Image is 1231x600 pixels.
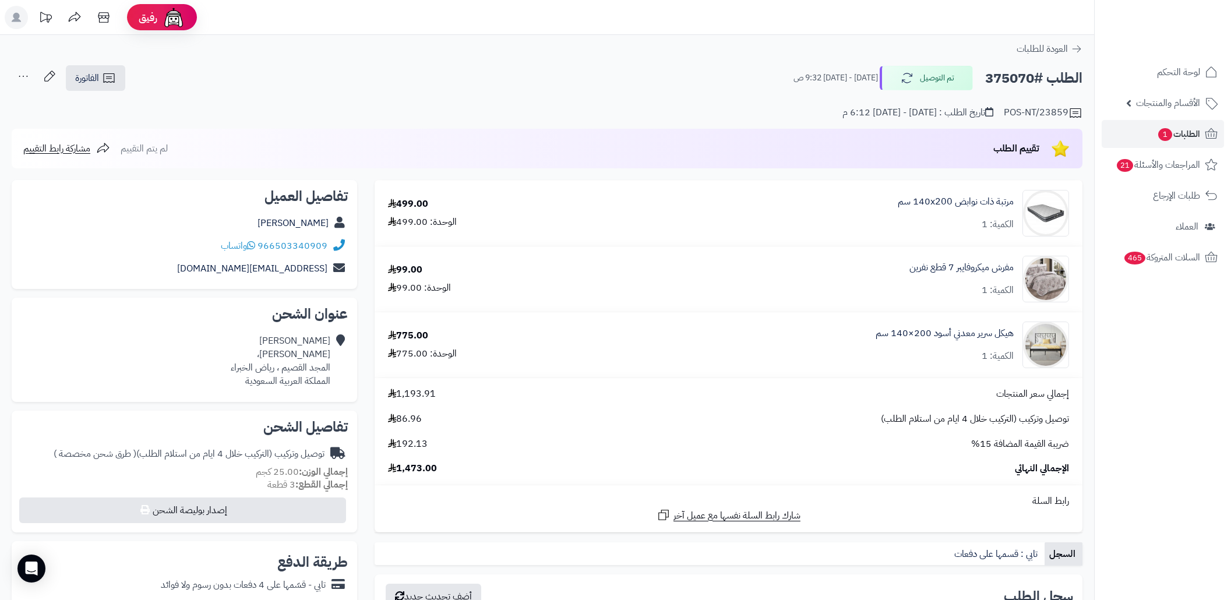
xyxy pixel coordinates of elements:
img: 1702551583-26-90x90.jpg [1023,190,1068,237]
a: تحديثات المنصة [31,6,60,32]
span: مشاركة رابط التقييم [23,142,90,156]
span: 21 [1117,159,1133,172]
h2: الطلب #375070 [985,66,1082,90]
div: الكمية: 1 [982,284,1014,297]
strong: إجمالي الوزن: [299,465,348,479]
span: لم يتم التقييم [121,142,168,156]
a: السجل [1045,542,1082,566]
div: 99.00 [388,263,422,277]
span: إجمالي سعر المنتجات [996,387,1069,401]
span: الأقسام والمنتجات [1136,95,1200,111]
img: 1752909048-1-90x90.jpg [1023,256,1068,302]
a: شارك رابط السلة نفسها مع عميل آخر [657,508,800,523]
div: تابي - قسّمها على 4 دفعات بدون رسوم ولا فوائد [161,578,326,592]
span: السلات المتروكة [1123,249,1200,266]
div: توصيل وتركيب (التركيب خلال 4 ايام من استلام الطلب) [54,447,324,461]
div: Open Intercom Messenger [17,555,45,583]
small: 3 قطعة [267,478,348,492]
div: الوحدة: 775.00 [388,347,457,361]
h2: تفاصيل العميل [21,189,348,203]
a: مشاركة رابط التقييم [23,142,110,156]
a: تابي : قسمها على دفعات [950,542,1045,566]
span: طلبات الإرجاع [1153,188,1200,204]
button: تم التوصيل [880,66,973,90]
span: 192.13 [388,437,428,451]
div: POS-NT/23859 [1004,106,1082,120]
img: ai-face.png [162,6,185,29]
span: رفيق [139,10,157,24]
small: [DATE] - [DATE] 9:32 ص [793,72,878,84]
h2: طريقة الدفع [277,555,348,569]
h2: عنوان الشحن [21,307,348,321]
span: شارك رابط السلة نفسها مع عميل آخر [673,509,800,523]
span: العملاء [1176,218,1198,235]
button: إصدار بوليصة الشحن [19,497,346,523]
a: المراجعات والأسئلة21 [1102,151,1224,179]
div: الوحدة: 99.00 [388,281,451,295]
div: الكمية: 1 [982,218,1014,231]
span: الإجمالي النهائي [1015,462,1069,475]
a: مفرش ميكروفايبر 7 قطع نفرين [909,261,1014,274]
span: الطلبات [1157,126,1200,142]
strong: إجمالي القطع: [295,478,348,492]
span: 1,193.91 [388,387,436,401]
div: [PERSON_NAME] [PERSON_NAME]، المجد القصيم ، رياض الخبراء المملكة العربية السعودية [231,334,330,387]
span: الفاتورة [75,71,99,85]
a: الفاتورة [66,65,125,91]
div: تاريخ الطلب : [DATE] - [DATE] 6:12 م [842,106,993,119]
span: ضريبة القيمة المضافة 15% [971,437,1069,451]
a: لوحة التحكم [1102,58,1224,86]
div: رابط السلة [379,495,1078,508]
div: 775.00 [388,329,428,343]
img: 1754548311-010101030003-90x90.jpg [1023,322,1068,368]
a: [EMAIL_ADDRESS][DOMAIN_NAME] [177,262,327,276]
a: العودة للطلبات [1017,42,1082,56]
div: الوحدة: 499.00 [388,216,457,229]
h2: تفاصيل الشحن [21,420,348,434]
a: الطلبات1 [1102,120,1224,148]
a: 966503340909 [258,239,327,253]
span: 1 [1158,128,1172,141]
span: لوحة التحكم [1157,64,1200,80]
span: ( طرق شحن مخصصة ) [54,447,136,461]
small: 25.00 كجم [256,465,348,479]
span: توصيل وتركيب (التركيب خلال 4 ايام من استلام الطلب) [881,412,1069,426]
a: [PERSON_NAME] [258,216,329,230]
a: هيكل سرير معدني أسود 200×140 سم [876,327,1014,340]
a: السلات المتروكة465 [1102,243,1224,271]
span: 1,473.00 [388,462,437,475]
span: تقييم الطلب [993,142,1039,156]
span: 86.96 [388,412,422,426]
div: الكمية: 1 [982,350,1014,363]
a: طلبات الإرجاع [1102,182,1224,210]
a: العملاء [1102,213,1224,241]
span: المراجعات والأسئلة [1116,157,1200,173]
a: واتساب [221,239,255,253]
span: العودة للطلبات [1017,42,1068,56]
div: 499.00 [388,197,428,211]
span: 465 [1124,252,1145,264]
a: مرتبة ذات نوابض 140x200 سم [898,195,1014,209]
